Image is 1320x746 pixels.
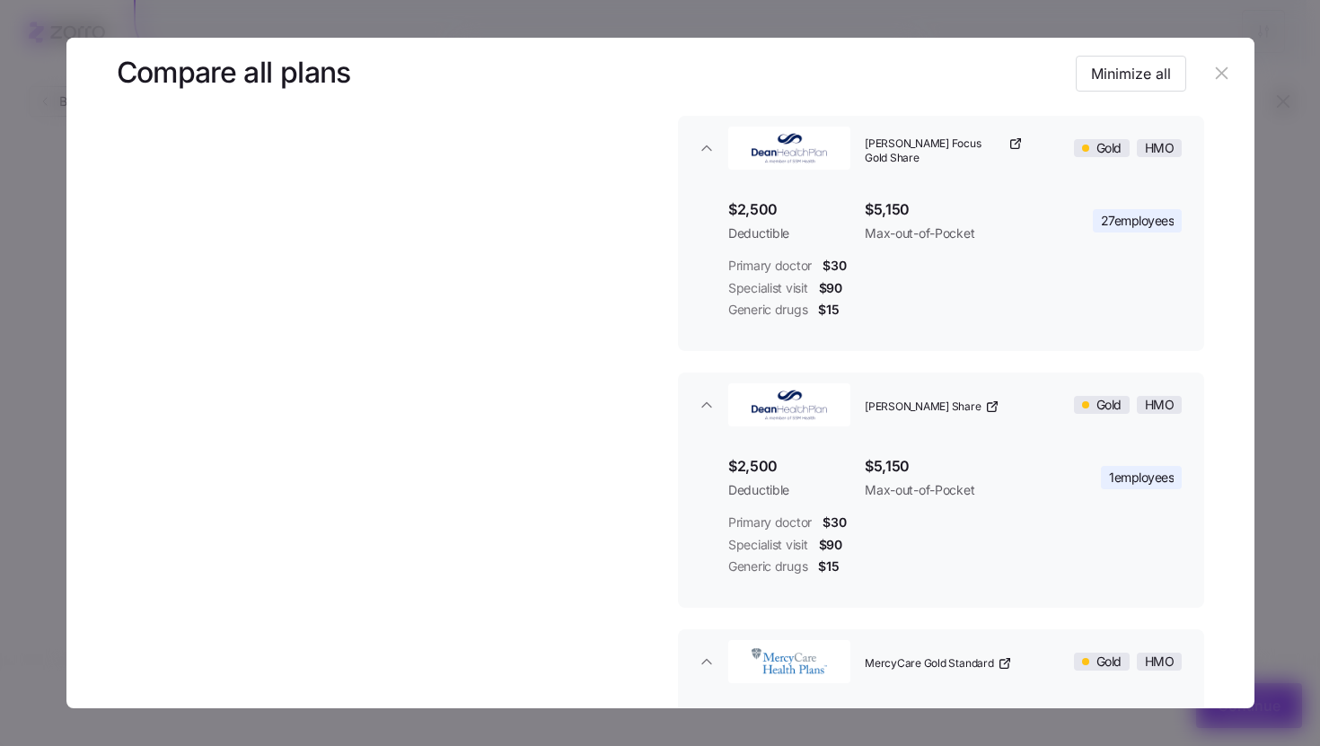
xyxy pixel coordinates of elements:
[819,279,842,297] span: $90
[1076,56,1186,92] button: Minimize all
[865,399,981,415] span: [PERSON_NAME] Share
[728,301,807,319] span: Generic drugs
[1096,654,1122,670] span: Gold
[819,536,842,554] span: $90
[865,136,1005,167] span: [PERSON_NAME] Focus Gold Share
[865,455,1045,478] span: $5,150
[1145,140,1175,156] span: HMO
[728,130,850,166] img: Dean Health Plan
[728,557,807,575] span: Generic drugs
[865,481,1045,499] span: Max-out-of-Pocket
[1091,63,1171,84] span: Minimize all
[865,656,1011,671] a: MercyCare Gold Standard
[865,136,1023,167] a: [PERSON_NAME] Focus Gold Share
[1096,140,1122,156] span: Gold
[678,373,1204,437] button: Dean Health Plan[PERSON_NAME] ShareGoldHMO
[678,180,1204,351] div: Dean Health Plan[PERSON_NAME] Focus Gold ShareGoldHMO
[865,198,1045,221] span: $5,150
[823,257,846,275] span: $30
[678,116,1204,180] button: Dean Health Plan[PERSON_NAME] Focus Gold ShareGoldHMO
[865,399,999,415] a: [PERSON_NAME] Share
[728,536,808,554] span: Specialist visit
[818,301,839,319] span: $15
[728,279,808,297] span: Specialist visit
[728,387,850,423] img: Dean Health Plan
[1096,397,1122,413] span: Gold
[823,513,846,531] span: $30
[728,513,812,531] span: Primary doctor
[117,53,351,93] h3: Compare all plans
[728,257,812,275] span: Primary doctor
[728,455,850,478] span: $2,500
[1109,469,1174,487] span: 1 employees
[678,629,1204,694] button: MercyCare Health PlansMercyCare Gold StandardGoldHMO
[728,481,850,499] span: Deductible
[1145,654,1175,670] span: HMO
[1145,397,1175,413] span: HMO
[865,224,1045,242] span: Max-out-of-Pocket
[678,437,1204,608] div: Dean Health Plan[PERSON_NAME] ShareGoldHMO
[728,224,850,242] span: Deductible
[818,557,839,575] span: $15
[1101,212,1175,230] span: 27 employees
[728,644,850,680] img: MercyCare Health Plans
[728,198,850,221] span: $2,500
[865,656,993,671] span: MercyCare Gold Standard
